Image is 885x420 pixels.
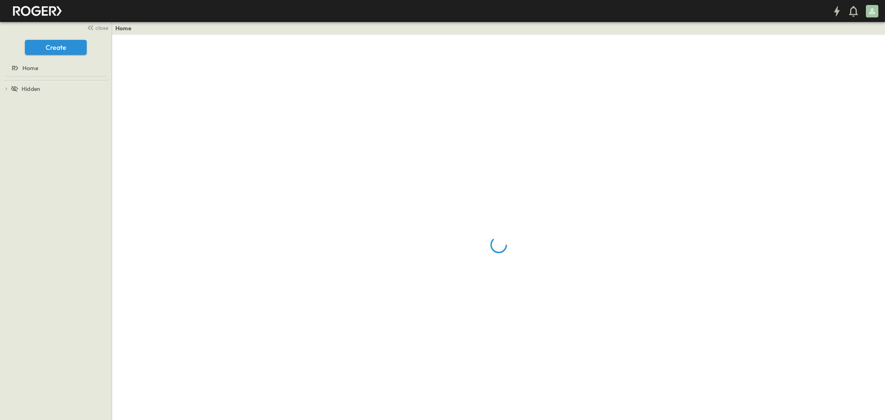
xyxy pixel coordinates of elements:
a: Home [115,24,132,32]
span: Home [22,64,38,72]
button: close [83,22,110,33]
span: close [95,24,108,32]
a: Home [2,62,108,74]
nav: breadcrumbs [115,24,137,32]
button: Create [25,40,87,55]
span: Hidden [22,85,40,93]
